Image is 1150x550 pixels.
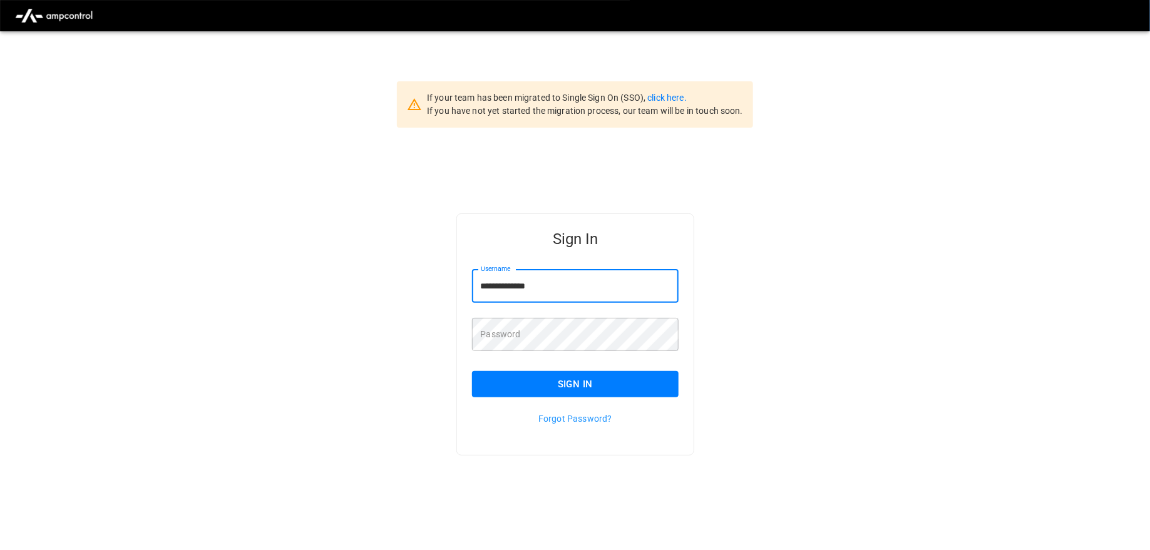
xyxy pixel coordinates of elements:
[427,106,743,116] span: If you have not yet started the migration process, our team will be in touch soon.
[427,93,647,103] span: If your team has been migrated to Single Sign On (SSO),
[10,4,98,28] img: ampcontrol.io logo
[472,412,679,425] p: Forgot Password?
[472,229,679,249] h5: Sign In
[472,371,679,397] button: Sign In
[647,93,686,103] a: click here.
[481,264,511,274] label: Username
